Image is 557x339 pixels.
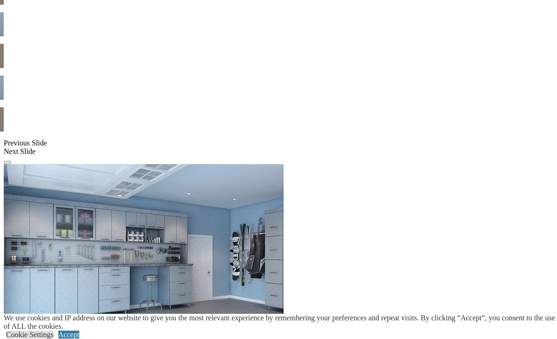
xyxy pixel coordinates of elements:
div: Previous Slide [4,139,553,147]
div: Next Slide [4,147,553,156]
a: Cookie Settings [6,331,54,339]
button: Click here to pause slide show [4,161,11,164]
div: We use cookies and IP address on our website to give you the most relevant experience by remember... [4,314,557,331]
a: Accept [58,331,79,339]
